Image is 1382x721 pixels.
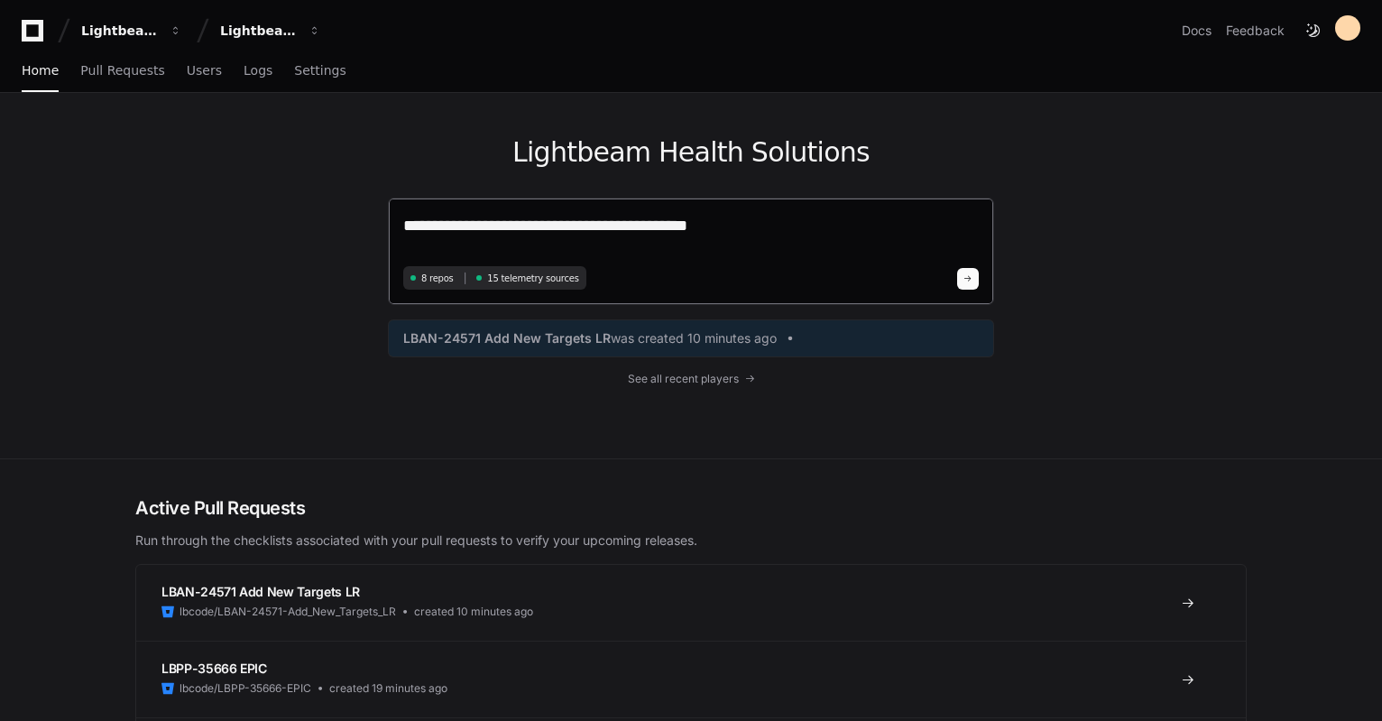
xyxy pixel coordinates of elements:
span: Settings [294,65,345,76]
span: Home [22,65,59,76]
span: See all recent players [628,372,739,386]
a: LBPP-35666 EPIClbcode/LBPP-35666-EPICcreated 19 minutes ago [136,641,1246,717]
span: LBAN-24571 Add New Targets LR [161,584,360,599]
span: LBAN-24571 Add New Targets LR [403,329,611,347]
button: Lightbeam Health Solutions [213,14,328,47]
span: created 19 minutes ago [329,681,447,696]
span: 8 repos [421,272,454,285]
button: Feedback [1226,22,1285,40]
a: Logs [244,51,272,92]
span: Users [187,65,222,76]
span: created 10 minutes ago [414,605,533,619]
span: LBPP-35666 EPIC [161,661,267,676]
a: See all recent players [388,372,994,386]
h1: Lightbeam Health Solutions [388,136,994,169]
a: Settings [294,51,345,92]
span: Logs [244,65,272,76]
span: lbcode/LBPP-35666-EPIC [180,681,311,696]
a: Users [187,51,222,92]
span: Pull Requests [80,65,164,76]
h2: Active Pull Requests [135,495,1247,521]
a: Pull Requests [80,51,164,92]
a: Home [22,51,59,92]
a: Docs [1182,22,1212,40]
div: Lightbeam Health [81,22,159,40]
span: was created 10 minutes ago [611,329,777,347]
a: LBAN-24571 Add New Targets LRlbcode/LBAN-24571-Add_New_Targets_LRcreated 10 minutes ago [136,565,1246,641]
span: 15 telemetry sources [487,272,578,285]
a: LBAN-24571 Add New Targets LRwas created 10 minutes ago [403,329,979,347]
button: Lightbeam Health [74,14,189,47]
div: Lightbeam Health Solutions [220,22,298,40]
span: lbcode/LBAN-24571-Add_New_Targets_LR [180,605,396,619]
p: Run through the checklists associated with your pull requests to verify your upcoming releases. [135,532,1247,550]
